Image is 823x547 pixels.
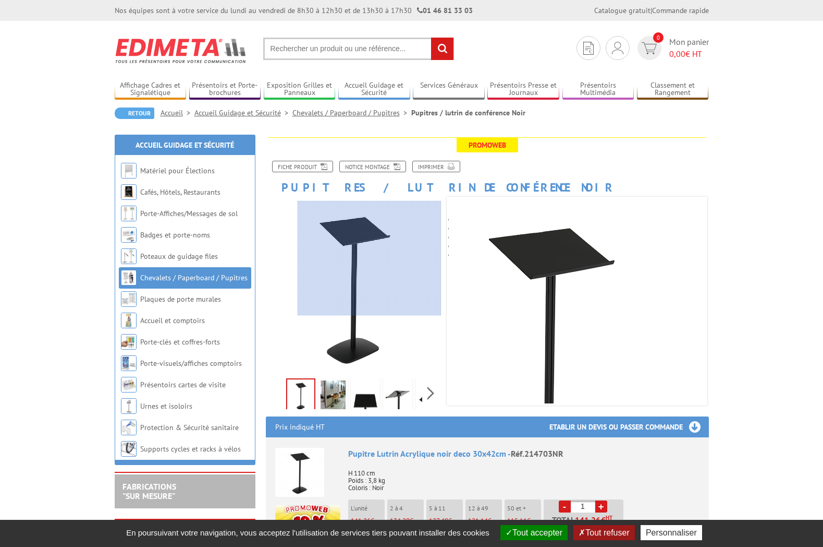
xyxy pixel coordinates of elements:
[194,108,292,117] a: Accueil Guidage et Sécurité
[189,81,261,98] a: Présentoirs et Porte-brochures
[275,505,340,532] img: promotion
[549,417,709,437] h3: Etablir un devis ou passer commande
[115,31,248,70] img: Edimeta
[121,313,137,328] img: Accueil et comptoirs
[583,42,594,55] img: devis rapide
[429,517,463,525] p: €
[413,81,485,98] a: Services Généraux
[140,187,220,197] a: Cafés, Hôtels, Restaurants
[429,505,463,512] p: 5 à 11
[140,401,192,411] a: Urnes et isoloirs
[140,316,205,325] a: Accueil et comptoirs
[392,196,705,509] img: pupitre_noir_face_sans_anneaux.jpg
[417,6,473,15] strong: 01 46 81 33 03
[348,448,699,460] div: Pupitre Lutrin Acrylique noir deco 30x42cm -
[669,36,709,60] span: Mon panier
[594,6,650,15] a: Catalogue gratuit
[338,81,410,98] a: Accueil Guidage et Sécurité
[385,380,410,413] img: pupitre_noir_face_support_sans_anneaux.jpg
[121,355,137,371] img: Porte-visuels/affiches comptoirs
[121,248,137,264] img: Poteaux de guidage files
[426,385,436,402] span: Next
[653,32,664,43] span: 0
[275,448,324,497] img: Pupitre Lutrin Acrylique noir deco 30x42cm
[511,448,563,459] span: Réf.214703NR
[121,227,137,243] img: Badges et porte-noms
[122,481,176,501] a: FABRICATIONS"Sur Mesure"
[321,380,346,413] img: pupitre_noir_sans_anneaux_situation.jpg
[635,36,709,60] a: devis rapide 0 Mon panier 0,00€ HT
[575,516,601,524] span: 141,26
[121,163,137,179] img: Matériel pour Élections
[431,38,453,60] input: rechercher
[121,441,137,457] img: Supports cycles et racks à vélos
[140,209,238,218] a: Porte-Affiches/Messages de sol
[140,166,215,175] a: Matériel pour Élections
[642,42,657,54] img: devis rapide
[121,398,137,414] img: Urnes et isoloirs
[390,505,424,512] p: 2 à 4
[351,505,385,512] p: L'unité
[140,444,241,454] a: Supports cycles et racks à vélos
[121,334,137,350] img: Porte-clés et coffres-forts
[507,505,541,512] p: 50 et +
[287,379,314,412] img: pupitre_noir_face_sans_anneaux.jpg
[606,514,612,521] sup: HT
[390,516,410,525] span: 134,20
[140,380,226,389] a: Présentoirs cartes de visite
[348,462,699,492] p: H 110 cm Poids : 3,8 kg Coloris : Noir
[641,525,702,540] button: Personnaliser (fenêtre modale)
[652,6,709,15] a: Commande rapide
[546,516,623,534] p: Total
[412,161,460,172] a: Imprimer
[559,501,571,513] a: -
[507,516,527,525] span: 115,11
[595,501,607,513] a: +
[411,108,525,118] li: Pupitres / lutrin de conférence Noir
[264,81,336,98] a: Exposition Grilles et Panneaux
[161,108,194,117] a: Accueil
[275,417,325,437] p: Prix indiqué HT
[468,517,502,525] p: €
[121,270,137,286] img: Chevalets / Paperboard / Pupitres
[136,140,234,150] a: Accueil Guidage et Sécurité
[468,505,502,512] p: 12 à 49
[115,81,187,98] a: Affichage Cadres et Signalétique
[669,48,709,60] span: € HT
[594,5,709,16] div: |
[417,380,443,413] img: pupitre_noir_face_support_3_sans_anneaux.jpg
[500,525,568,540] button: Tout accepter
[457,138,518,152] span: Promoweb
[140,359,242,368] a: Porte-visuels/affiches comptoirs
[353,380,378,413] img: pupitre_noir_face_support_2_sans_anneaux.jpg
[140,294,221,304] a: Plaques de porte murales
[121,184,137,200] img: Cafés, Hôtels, Restaurants
[140,252,218,261] a: Poteaux de guidage files
[390,517,424,525] p: €
[573,525,634,540] button: Tout refuser
[121,377,137,393] img: Présentoirs cartes de visite
[339,161,406,172] a: Notice Montage
[601,516,606,524] span: €
[351,516,371,525] span: 141,26
[669,49,685,59] span: 0,00
[507,517,541,525] p: €
[115,108,154,119] a: Retour
[121,206,137,221] img: Porte-Affiches/Messages de sol
[487,81,559,98] a: Présentoirs Presse et Journaux
[468,516,488,525] span: 121,14
[121,420,137,435] img: Protection & Sécurité sanitaire
[121,528,495,537] span: En poursuivant votre navigation, vous acceptez l'utilisation de services tiers pouvant installer ...
[121,291,137,307] img: Plaques de porte murales
[429,516,448,525] span: 127,49
[140,337,220,347] a: Porte-clés et coffres-forts
[637,81,709,98] a: Classement et Rangement
[115,5,473,16] div: Nos équipes sont à votre service du lundi au vendredi de 8h30 à 12h30 et de 13h30 à 17h30
[140,423,239,432] a: Protection & Sécurité sanitaire
[140,230,210,240] a: Badges et porte-noms
[351,517,385,525] p: €
[292,108,411,117] a: Chevalets / Paperboard / Pupitres
[612,42,623,54] img: devis rapide
[140,273,248,282] a: Chevalets / Paperboard / Pupitres
[263,38,454,60] input: Rechercher un produit ou une référence...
